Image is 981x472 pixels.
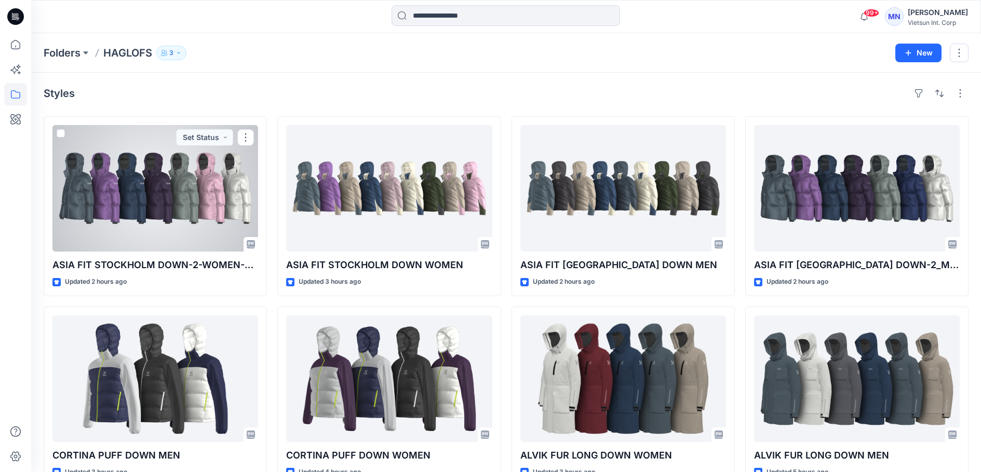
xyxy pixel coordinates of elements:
button: 3 [156,46,186,60]
a: ALVIK FUR LONG DOWN MEN [754,315,960,442]
div: MN [885,7,904,26]
p: ASIA FIT [GEOGRAPHIC_DATA] DOWN MEN [520,258,726,272]
p: CORTINA PUFF DOWN WOMEN [286,448,492,463]
p: ALVIK FUR LONG DOWN WOMEN [520,448,726,463]
a: CORTINA PUFF DOWN WOMEN [286,315,492,442]
p: ALVIK FUR LONG DOWN MEN [754,448,960,463]
p: HAGLOFS [103,46,152,60]
a: ASIA FIT STOCKHOLM DOWN MEN [520,125,726,252]
a: ASIA FIT STOCKHOLM DOWN WOMEN [286,125,492,252]
a: Folders [44,46,80,60]
button: New [895,44,942,62]
p: 3 [169,47,173,59]
div: [PERSON_NAME] [908,6,968,19]
a: CORTINA PUFF DOWN MEN [52,315,258,442]
p: ASIA FIT STOCKHOLM DOWN-2-WOMEN-OP2 [52,258,258,272]
span: 99+ [864,9,879,17]
p: Updated 2 hours ago [533,276,595,287]
p: Updated 2 hours ago [767,276,828,287]
p: Updated 3 hours ago [299,276,361,287]
p: CORTINA PUFF DOWN MEN [52,448,258,463]
a: ALVIK FUR LONG DOWN WOMEN [520,315,726,442]
p: Updated 2 hours ago [65,276,127,287]
h4: Styles [44,87,75,100]
a: ASIA FIT STOCKHOLM DOWN-2-WOMEN-OP2 [52,125,258,252]
a: ASIA FIT STOCKHOLM DOWN-2_MEN [754,125,960,252]
p: ASIA FIT STOCKHOLM DOWN WOMEN [286,258,492,272]
p: ASIA FIT [GEOGRAPHIC_DATA] DOWN-2_MEN [754,258,960,272]
div: Vietsun Int. Corp [908,19,968,26]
